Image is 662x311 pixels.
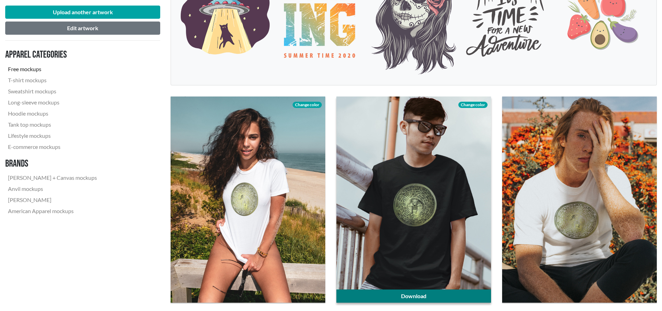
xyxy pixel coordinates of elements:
a: Sweatshirt mockups [5,86,100,97]
span: Change color [293,102,322,108]
h3: Brands [5,158,100,170]
a: Download [336,289,491,303]
button: Edit artwork [5,22,160,35]
a: T-shirt mockups [5,75,100,86]
button: Upload another artwork [5,6,160,19]
a: American Apparel mockups [5,205,100,217]
span: Change color [458,102,488,108]
a: Lifestyle mockups [5,130,100,141]
a: E-commerce mockups [5,141,100,152]
a: Hoodie mockups [5,108,100,119]
a: [PERSON_NAME] [5,194,100,205]
a: [PERSON_NAME] + Canvas mockups [5,172,100,183]
a: Free mockups [5,64,100,75]
h3: Apparel categories [5,49,100,61]
a: Long-sleeve mockups [5,97,100,108]
a: Tank top mockups [5,119,100,130]
a: Anvil mockups [5,183,100,194]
